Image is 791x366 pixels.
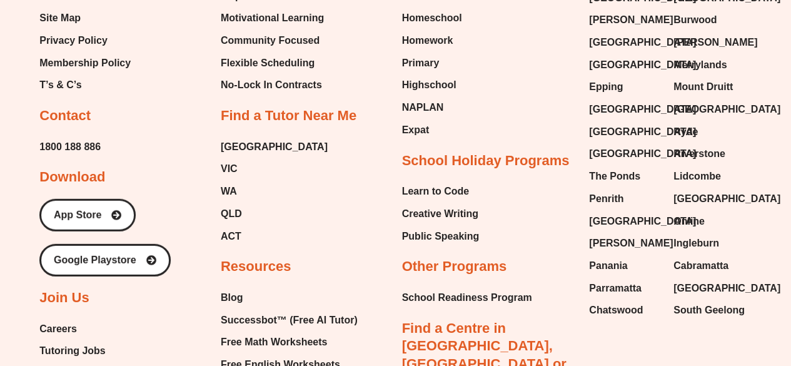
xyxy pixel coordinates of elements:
button: Draw [312,1,330,19]
a: Lidcombe [673,167,745,186]
a: Homeschool [402,9,462,28]
a: Flexible Scheduling [221,54,327,73]
span: [GEOGRAPHIC_DATA] [589,33,696,52]
a: Merrylands [673,56,745,74]
span: Privacy Policy [39,31,108,50]
span: [GEOGRAPHIC_DATA] [673,100,780,119]
a: [GEOGRAPHIC_DATA] [221,138,328,156]
a: T’s & C’s [39,76,131,94]
span: School Readiness Program [402,288,532,307]
span: Site Map [39,9,81,28]
a: Public Speaking [402,227,480,246]
h2: Other Programs [402,258,507,276]
a: VIC [221,160,328,178]
a: Google Playstore [39,244,171,277]
a: Ryde [673,123,745,141]
span: Expat [402,121,430,140]
span: Highschool [402,76,456,94]
span: ACT [221,227,241,246]
h2: Download [39,168,105,186]
span: No-Lock In Contracts [221,76,322,94]
a: Highschool [402,76,462,94]
span: [GEOGRAPHIC_DATA] [589,212,696,231]
a: Mount Druitt [673,78,745,96]
a: QLD [221,205,328,223]
a: [GEOGRAPHIC_DATA] [589,123,661,141]
span: [GEOGRAPHIC_DATA] [589,145,696,163]
a: [GEOGRAPHIC_DATA] [589,212,661,231]
a: Burwood [673,11,745,29]
button: Text [295,1,312,19]
span: [GEOGRAPHIC_DATA] [673,190,780,208]
a: NAPLAN [402,98,462,117]
span: Flexible Scheduling [221,54,315,73]
a: [GEOGRAPHIC_DATA] [589,33,661,52]
span: Epping [589,78,623,96]
h2: Find a Tutor Near Me [221,107,356,125]
span: Motivational Learning [221,9,324,28]
a: Free Math Worksheets [221,333,370,352]
a: Careers [39,320,147,338]
iframe: Chat Widget [583,225,791,366]
span: WA [221,182,237,201]
span: [PERSON_NAME] [589,11,673,29]
a: WA [221,182,328,201]
a: Community Focused [221,31,327,50]
a: 1800 188 886 [39,138,101,156]
span: Free Math Worksheets [221,333,327,352]
span: Mount Druitt [673,78,733,96]
span: Riverstone [673,145,725,163]
a: [GEOGRAPHIC_DATA] [589,100,661,119]
a: Blog [221,288,370,307]
span: Burwood [673,11,717,29]
a: [GEOGRAPHIC_DATA] [673,100,745,119]
a: Learn to Code [402,182,480,201]
a: [GEOGRAPHIC_DATA] [589,56,661,74]
a: No-Lock In Contracts [221,76,327,94]
span: App Store [54,210,101,220]
span: T’s & C’s [39,76,81,94]
button: Add or edit images [330,1,347,19]
a: [PERSON_NAME] [673,33,745,52]
span: [PERSON_NAME] [673,33,757,52]
span: Lidcombe [673,167,721,186]
h2: Resources [221,258,291,276]
a: Motivational Learning [221,9,327,28]
a: Expat [402,121,462,140]
a: Successbot™ (Free AI Tutor) [221,311,370,330]
span: [GEOGRAPHIC_DATA] [589,123,696,141]
a: ACT [221,227,328,246]
a: Tutoring Jobs [39,342,147,360]
a: Online [673,212,745,231]
h2: School Holiday Programs [402,152,570,170]
span: Blog [221,288,243,307]
a: Epping [589,78,661,96]
span: Merrylands [673,56,727,74]
span: NAPLAN [402,98,444,117]
a: Homework [402,31,462,50]
span: [GEOGRAPHIC_DATA] [589,100,696,119]
span: Careers [39,320,77,338]
a: Privacy Policy [39,31,131,50]
a: Membership Policy [39,54,131,73]
span: QLD [221,205,242,223]
span: Primary [402,54,440,73]
a: Riverstone [673,145,745,163]
h2: Contact [39,107,91,125]
a: [GEOGRAPHIC_DATA] [673,190,745,208]
a: [PERSON_NAME] [589,11,661,29]
span: VIC [221,160,238,178]
a: Penrith [589,190,661,208]
a: App Store [39,199,136,231]
span: [GEOGRAPHIC_DATA] [589,56,696,74]
a: Primary [402,54,462,73]
a: The Ponds [589,167,661,186]
span: The Ponds [589,167,640,186]
span: Creative Writing [402,205,478,223]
